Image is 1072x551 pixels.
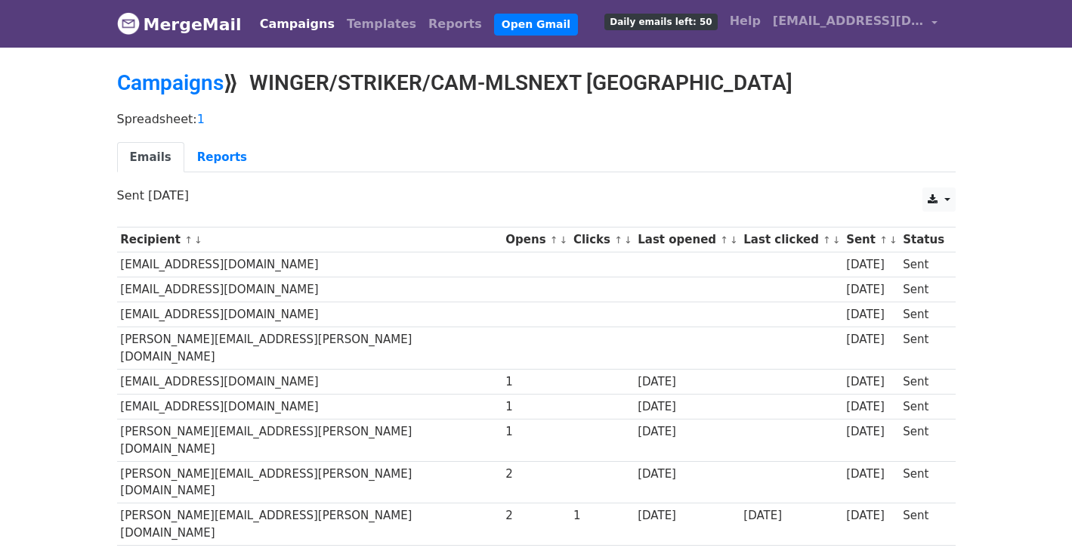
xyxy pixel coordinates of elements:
[604,14,717,30] span: Daily emails left: 50
[730,234,738,246] a: ↓
[598,6,723,36] a: Daily emails left: 50
[117,503,502,546] td: [PERSON_NAME][EMAIL_ADDRESS][PERSON_NAME][DOMAIN_NAME]
[117,461,502,503] td: [PERSON_NAME][EMAIL_ADDRESS][PERSON_NAME][DOMAIN_NAME]
[117,395,502,419] td: [EMAIL_ADDRESS][DOMAIN_NAME]
[573,507,631,525] div: 1
[184,142,260,173] a: Reports
[560,234,568,246] a: ↓
[117,302,502,327] td: [EMAIL_ADDRESS][DOMAIN_NAME]
[846,256,896,274] div: [DATE]
[767,6,944,42] a: [EMAIL_ADDRESS][DOMAIN_NAME]
[117,228,502,252] th: Recipient
[743,507,839,525] div: [DATE]
[899,252,947,277] td: Sent
[899,277,947,302] td: Sent
[846,306,896,323] div: [DATE]
[117,70,956,96] h2: ⟫ WINGER/STRIKER/CAM-MLSNEXT [GEOGRAPHIC_DATA]
[899,461,947,503] td: Sent
[899,503,947,546] td: Sent
[638,398,736,416] div: [DATE]
[570,228,634,252] th: Clicks
[117,12,140,35] img: MergeMail logo
[117,111,956,127] p: Spreadsheet:
[638,507,736,525] div: [DATE]
[502,228,570,252] th: Opens
[638,466,736,483] div: [DATE]
[117,327,502,370] td: [PERSON_NAME][EMAIL_ADDRESS][PERSON_NAME][DOMAIN_NAME]
[117,370,502,395] td: [EMAIL_ADDRESS][DOMAIN_NAME]
[117,419,502,462] td: [PERSON_NAME][EMAIL_ADDRESS][PERSON_NAME][DOMAIN_NAME]
[899,327,947,370] td: Sent
[634,228,740,252] th: Last opened
[117,8,242,40] a: MergeMail
[422,9,488,39] a: Reports
[117,187,956,203] p: Sent [DATE]
[638,423,736,441] div: [DATE]
[197,112,205,126] a: 1
[254,9,341,39] a: Campaigns
[846,331,896,348] div: [DATE]
[846,281,896,299] div: [DATE]
[879,234,888,246] a: ↑
[117,277,502,302] td: [EMAIL_ADDRESS][DOMAIN_NAME]
[720,234,728,246] a: ↑
[899,419,947,462] td: Sent
[724,6,767,36] a: Help
[194,234,202,246] a: ↓
[638,373,736,391] div: [DATE]
[773,12,924,30] span: [EMAIL_ADDRESS][DOMAIN_NAME]
[624,234,632,246] a: ↓
[614,234,623,246] a: ↑
[117,252,502,277] td: [EMAIL_ADDRESS][DOMAIN_NAME]
[117,142,184,173] a: Emails
[550,234,558,246] a: ↑
[899,228,947,252] th: Status
[833,234,841,246] a: ↓
[505,507,566,525] div: 2
[846,507,896,525] div: [DATE]
[823,234,831,246] a: ↑
[505,423,566,441] div: 1
[842,228,899,252] th: Sent
[846,423,896,441] div: [DATE]
[846,466,896,483] div: [DATE]
[740,228,843,252] th: Last clicked
[889,234,897,246] a: ↓
[505,398,566,416] div: 1
[899,370,947,395] td: Sent
[899,302,947,327] td: Sent
[494,14,578,36] a: Open Gmail
[505,466,566,483] div: 2
[505,373,566,391] div: 1
[899,395,947,419] td: Sent
[117,70,224,95] a: Campaigns
[341,9,422,39] a: Templates
[846,373,896,391] div: [DATE]
[846,398,896,416] div: [DATE]
[184,234,193,246] a: ↑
